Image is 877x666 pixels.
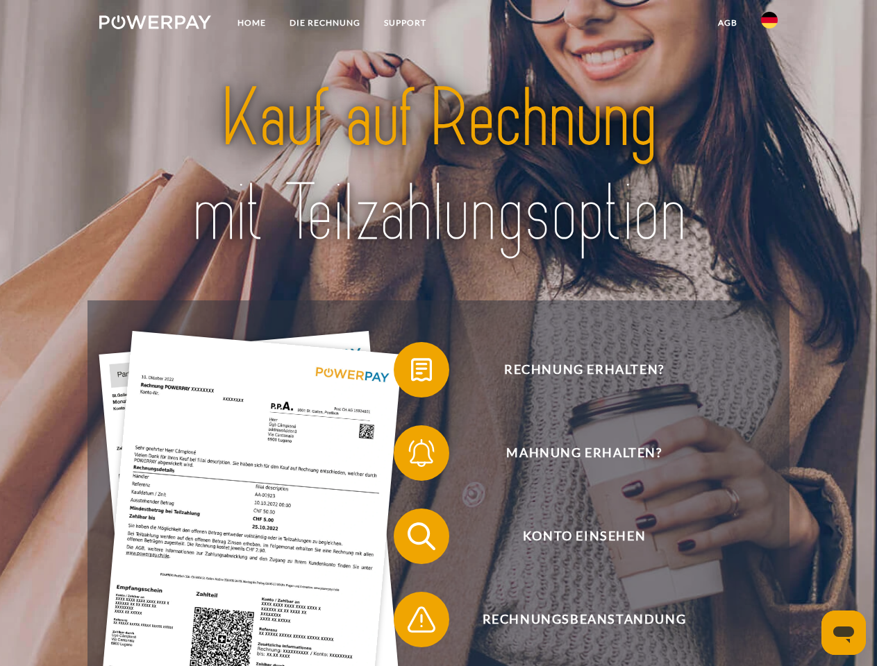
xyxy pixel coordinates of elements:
button: Mahnung erhalten? [394,425,755,481]
img: qb_bell.svg [404,436,439,470]
img: logo-powerpay-white.svg [99,15,211,29]
iframe: Schaltfläche zum Öffnen des Messaging-Fensters [821,610,866,655]
button: Rechnung erhalten? [394,342,755,398]
a: DIE RECHNUNG [278,10,372,35]
a: SUPPORT [372,10,438,35]
a: agb [706,10,749,35]
img: title-powerpay_de.svg [133,67,744,266]
span: Konto einsehen [414,509,754,564]
a: Home [226,10,278,35]
span: Rechnungsbeanstandung [414,592,754,647]
span: Rechnung erhalten? [414,342,754,398]
button: Rechnungsbeanstandung [394,592,755,647]
img: qb_bill.svg [404,352,439,387]
img: de [761,12,778,28]
img: qb_search.svg [404,519,439,554]
button: Konto einsehen [394,509,755,564]
span: Mahnung erhalten? [414,425,754,481]
img: qb_warning.svg [404,602,439,637]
